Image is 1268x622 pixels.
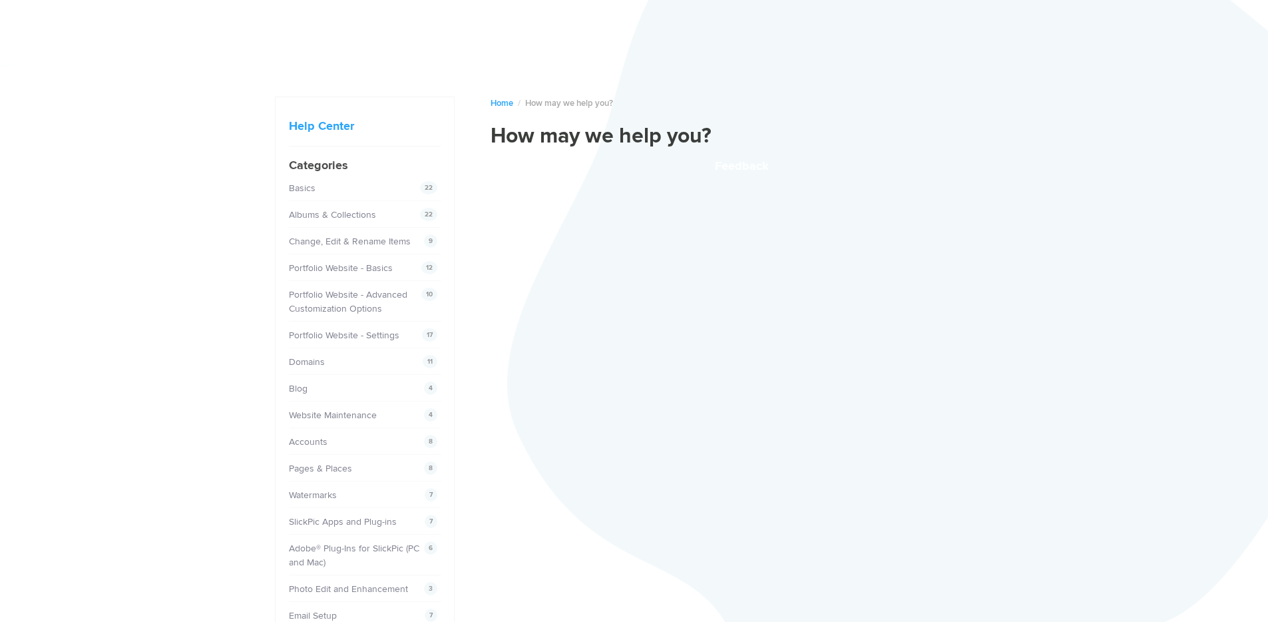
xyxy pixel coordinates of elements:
[525,98,613,109] span: How may we help you?
[423,355,437,368] span: 11
[425,488,437,501] span: 7
[289,289,407,314] a: Portfolio Website - Advanced Customization Options
[289,262,393,274] a: Portfolio Website - Basics
[424,582,437,595] span: 3
[289,330,399,341] a: Portfolio Website - Settings
[289,182,316,194] a: Basics
[289,436,327,448] a: Accounts
[289,583,408,595] a: Photo Edit and Enhancement
[424,435,437,448] span: 8
[491,98,513,109] a: Home
[289,516,397,527] a: SlickPic Apps and Plug-ins
[289,356,325,368] a: Domains
[289,209,376,220] a: Albums & Collections
[289,610,337,621] a: Email Setup
[289,236,411,247] a: Change, Edit & Rename Items
[518,98,521,109] span: /
[422,328,437,342] span: 17
[289,410,377,421] a: Website Maintenance
[424,462,437,475] span: 8
[420,208,437,221] span: 22
[421,288,437,301] span: 10
[289,463,352,474] a: Pages & Places
[425,515,437,528] span: 7
[289,489,337,501] a: Watermarks
[289,156,441,174] h4: Categories
[421,261,437,274] span: 12
[425,609,437,622] span: 7
[420,181,437,194] span: 22
[424,541,437,555] span: 6
[491,123,994,150] h1: How may we help you?
[424,382,437,395] span: 4
[289,383,308,394] a: Blog
[491,160,994,171] button: Feedback
[289,543,419,568] a: Adobe® Plug-Ins for SlickPic (PC and Mac)
[424,408,437,422] span: 4
[424,234,437,248] span: 9
[289,119,354,133] a: Help Center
